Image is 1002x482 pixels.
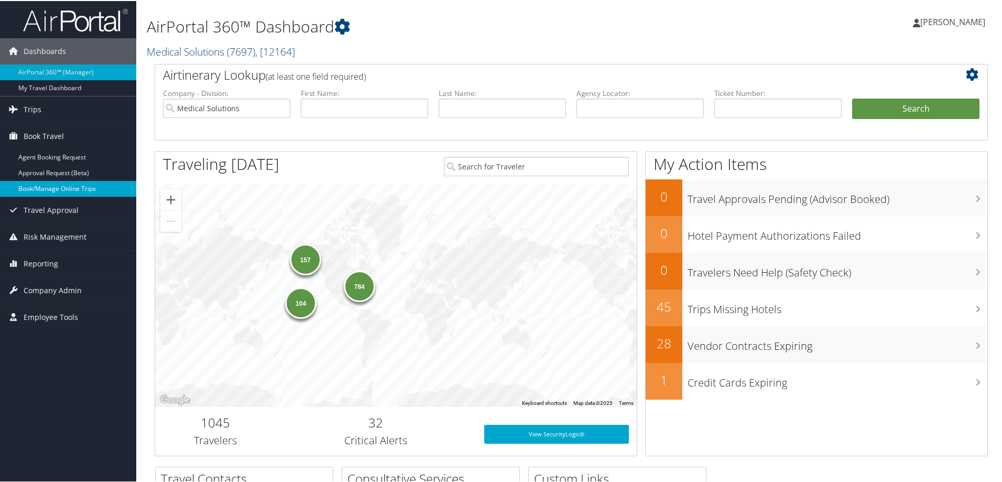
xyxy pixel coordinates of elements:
span: Travel Approval [24,196,79,222]
h2: 0 [646,187,682,205]
h2: 1 [646,370,682,388]
span: Trips [24,95,41,122]
span: Reporting [24,250,58,276]
span: (at least one field required) [266,70,366,81]
a: Open this area in Google Maps (opens a new window) [158,392,192,406]
a: 0Travelers Need Help (Safety Check) [646,252,987,288]
div: 104 [285,286,317,317]
h3: Credit Cards Expiring [688,369,987,389]
a: 1Credit Cards Expiring [646,362,987,399]
span: Risk Management [24,223,86,249]
button: Zoom out [160,210,181,231]
h1: Traveling [DATE] [163,152,279,174]
a: 0Travel Approvals Pending (Advisor Booked) [646,178,987,215]
h1: My Action Items [646,152,987,174]
button: Zoom in [160,188,181,209]
a: 0Hotel Payment Authorizations Failed [646,215,987,252]
div: 157 [289,243,321,274]
span: Map data ©2025 [573,399,613,405]
button: Search [852,98,979,119]
h2: 28 [646,334,682,351]
h1: AirPortal 360™ Dashboard [147,15,713,37]
h3: Trips Missing Hotels [688,296,987,316]
img: Google [158,392,192,406]
a: Medical Solutions [147,44,295,58]
h3: Travel Approvals Pending (Advisor Booked) [688,186,987,206]
label: Ticket Number: [714,87,842,98]
h3: Vendor Contracts Expiring [688,333,987,352]
label: Company - Division: [163,87,290,98]
a: 28Vendor Contracts Expiring [646,325,987,362]
span: , [ 12164 ] [255,44,295,58]
a: [PERSON_NAME] [913,5,996,37]
label: Last Name: [439,87,566,98]
h2: 1045 [163,413,268,431]
h2: 32 [284,413,469,431]
label: Agency Locator: [576,87,704,98]
span: Book Travel [24,122,64,148]
div: 784 [343,270,375,301]
h2: 0 [646,223,682,241]
h2: 0 [646,260,682,278]
label: First Name: [301,87,428,98]
h3: Critical Alerts [284,432,469,447]
h3: Hotel Payment Authorizations Failed [688,222,987,242]
h2: Airtinerary Lookup [163,65,910,83]
a: Terms (opens in new tab) [619,399,634,405]
img: airportal-logo.png [23,7,128,31]
span: Company Admin [24,276,82,303]
input: Search for Traveler [444,156,629,175]
span: [PERSON_NAME] [920,15,985,27]
a: 45Trips Missing Hotels [646,288,987,325]
button: Keyboard shortcuts [522,399,567,406]
h3: Travelers Need Help (Safety Check) [688,259,987,279]
h2: 45 [646,297,682,315]
span: Employee Tools [24,303,78,329]
span: Dashboards [24,37,66,63]
a: View SecurityLogic® [484,424,629,443]
span: ( 7697 ) [227,44,255,58]
h3: Travelers [163,432,268,447]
